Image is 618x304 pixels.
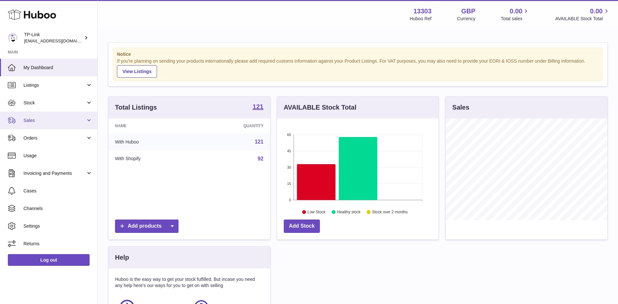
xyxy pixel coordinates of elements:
a: Add Stock [284,220,320,233]
h3: AVAILABLE Stock Total [284,103,356,112]
h3: Total Listings [115,103,157,112]
span: Returns [23,241,93,247]
text: Low Stock [308,210,326,214]
a: Log out [8,254,90,266]
a: 92 [258,156,264,161]
span: Usage [23,153,93,159]
text: 30 [287,165,291,169]
span: [EMAIL_ADDRESS][DOMAIN_NAME] [24,38,96,43]
td: With Huboo [108,133,195,150]
span: Sales [23,117,86,124]
strong: Notice [117,51,599,57]
a: Add products [115,220,179,233]
p: Huboo is the easy way to get your stock fulfilled. But incase you need any help here's our ways f... [115,276,264,289]
text: 45 [287,149,291,153]
th: Name [108,118,195,133]
strong: 121 [252,103,263,110]
div: TP-Link [24,32,83,44]
span: Settings [23,223,93,229]
span: Stock [23,100,86,106]
span: Invoicing and Payments [23,170,86,176]
span: Cases [23,188,93,194]
span: Channels [23,205,93,212]
span: My Dashboard [23,65,93,71]
a: 121 [252,103,263,111]
img: gaby.chen@tp-link.com [8,33,18,43]
div: Currency [457,16,476,22]
span: Listings [23,82,86,88]
span: Total sales [501,16,530,22]
td: With Shopify [108,150,195,167]
a: 0.00 Total sales [501,7,530,22]
text: 15 [287,182,291,186]
span: 0.00 [590,7,603,16]
text: 60 [287,133,291,137]
strong: GBP [461,7,475,16]
a: 0.00 AVAILABLE Stock Total [555,7,610,22]
strong: 13303 [413,7,432,16]
text: Healthy stock [337,210,361,214]
text: Stock over 2 months [372,210,408,214]
a: View Listings [117,65,157,78]
h3: Help [115,253,129,262]
div: If you're planning on sending your products internationally please add required customs informati... [117,58,599,78]
th: Quantity [195,118,270,133]
text: 0 [289,198,291,202]
span: 0.00 [510,7,523,16]
div: Huboo Ref [410,16,432,22]
h3: Sales [452,103,469,112]
span: AVAILABLE Stock Total [555,16,610,22]
span: Orders [23,135,86,141]
a: 121 [255,139,264,144]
